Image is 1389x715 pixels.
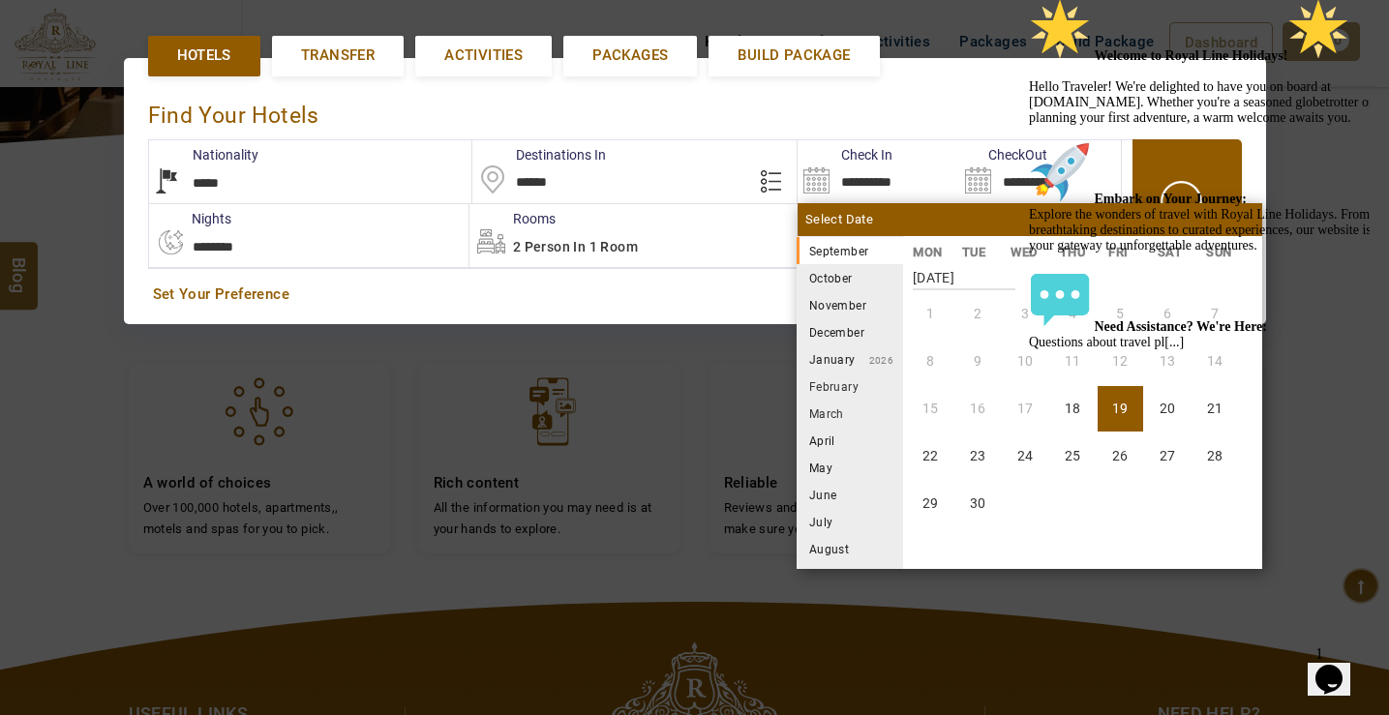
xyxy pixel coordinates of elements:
[177,45,231,66] span: Hotels
[148,36,260,75] a: Hotels
[797,427,903,454] li: April
[908,481,953,526] li: Monday, 29 September 2025
[908,433,953,479] li: Monday, 22 September 2025
[798,145,892,164] label: Check In
[8,8,356,360] div: 🌟 Welcome to Royal Line Holidays!🌟Hello Traveler! We're delighted to have you on board at [DOMAIN...
[959,145,1047,164] label: CheckOut
[959,140,1121,203] input: Search
[415,36,552,75] a: Activities
[856,355,894,366] small: 2026
[444,45,523,66] span: Activities
[738,45,850,66] span: Build Package
[797,508,903,535] li: July
[797,345,903,372] li: January
[266,8,328,70] img: :star2:
[951,242,1001,262] li: TUE
[797,264,903,291] li: October
[1003,433,1048,479] li: Wednesday, 24 September 2025
[153,284,1237,305] a: Set Your Preference
[149,145,258,164] label: Nationality
[797,318,903,345] li: December
[8,58,352,359] span: Hello Traveler! We're delighted to have you on board at [DOMAIN_NAME]. Whether you're a seasoned ...
[1308,638,1370,696] iframe: chat widget
[955,481,1001,526] li: Tuesday, 30 September 2025
[472,145,606,164] label: Destinations In
[955,433,1001,479] li: Tuesday, 23 September 2025
[563,36,697,75] a: Packages
[272,36,404,75] a: Transfer
[797,400,903,427] li: March
[513,239,638,254] span: 2 Person in 1 Room
[797,237,903,264] li: September
[797,454,903,481] li: May
[469,209,556,228] label: Rooms
[709,36,879,75] a: Build Package
[797,372,903,400] li: February
[301,45,375,66] span: Transfer
[903,242,952,262] li: MON
[592,45,668,66] span: Packages
[1001,242,1050,262] li: WED
[74,329,246,343] strong: Need Assistance? We're Here:
[74,201,226,216] strong: Embark on Your Journey:
[797,291,903,318] li: November
[913,255,1015,290] strong: [DATE]
[797,481,903,508] li: June
[8,8,70,70] img: :star2:
[798,203,1262,236] div: Select Date
[74,58,329,73] strong: Welcome to Royal Line Holidays!
[148,209,231,228] label: nights
[8,279,70,341] img: :speech_balloon:
[8,151,70,213] img: :rocket:
[868,247,1004,257] small: 2025
[797,535,903,562] li: August
[798,140,959,203] input: Search
[148,82,1242,139] div: Find Your Hotels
